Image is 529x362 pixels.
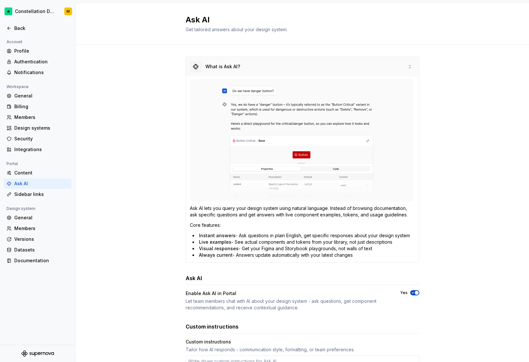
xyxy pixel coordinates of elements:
[14,180,69,187] div: Ask AI
[14,93,69,99] div: General
[192,245,415,252] li: - Get your Figma and Storybook playgrounds, not walls of text
[4,205,38,213] div: Design system
[186,339,419,345] div: Custom instructions
[186,346,419,353] div: Tailor how AI responds - communication style, formatting, or team preferences.
[4,160,20,168] div: Portal
[14,236,69,242] div: Versions
[4,83,31,91] div: Workspace
[14,103,69,110] div: Billing
[4,101,71,112] a: Billing
[4,255,71,266] a: Documentation
[4,46,71,56] a: Profile
[4,245,71,255] a: Datasets
[4,234,71,244] a: Versions
[4,38,25,46] div: Account
[4,123,71,133] a: Design systems
[186,290,388,297] div: Enable Ask AI in Portal
[4,23,71,33] a: Back
[186,27,288,32] span: Get tailored answers about your design system.
[14,136,69,142] div: Security
[199,239,231,245] span: Live examples
[4,168,71,178] a: Content
[14,58,69,65] div: Authentication
[4,223,71,234] a: Members
[14,214,69,221] div: General
[14,191,69,198] div: Sidebar links
[14,146,69,153] div: Integrations
[4,189,71,200] a: Sidebar links
[192,232,415,239] li: - Ask questions in plain English, get specific responses about your design system
[15,8,56,15] div: Constellation Design System
[199,233,236,238] span: Instant answers
[67,9,70,14] div: M
[4,67,71,78] a: Notifications
[1,4,74,19] button: Constellation Design SystemM
[14,25,69,32] div: Back
[4,57,71,67] a: Authentication
[14,225,69,232] div: Members
[190,222,415,228] p: Core features:
[400,290,408,295] label: Yes
[186,15,412,25] h2: Ask AI
[192,252,415,258] li: - Answers update automatically with your latest changes
[192,239,415,245] li: - See actual components and tokens from your library, not just descriptions
[205,63,240,70] div: What is Ask AI?
[186,323,239,330] h3: Custom instructions
[190,205,415,218] p: Ask AI lets you query your design system using natural language. Instead of browsing documentatio...
[21,350,54,357] svg: Supernova Logo
[5,7,12,15] img: d602db7a-5e75-4dfe-a0a4-4b8163c7bad2.png
[14,170,69,176] div: Content
[4,112,71,123] a: Members
[199,246,239,251] span: Visual responses
[186,274,202,282] h3: Ask AI
[4,134,71,144] a: Security
[14,48,69,54] div: Profile
[4,144,71,155] a: Integrations
[14,257,69,264] div: Documentation
[14,125,69,131] div: Design systems
[199,252,233,258] span: Always current
[4,213,71,223] a: General
[14,69,69,76] div: Notifications
[186,298,388,311] div: Let team members chat with AI about your design system - ask questions, get component recommendat...
[14,114,69,121] div: Members
[4,178,71,189] a: Ask AI
[4,91,71,101] a: General
[14,247,69,253] div: Datasets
